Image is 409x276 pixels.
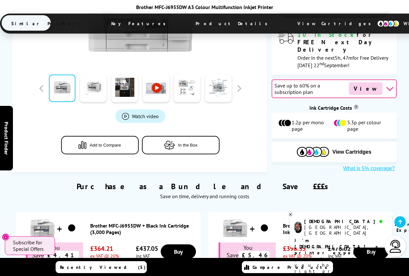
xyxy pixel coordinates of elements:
[295,238,380,256] b: I'm [DEMOGRAPHIC_DATA], a printer expert
[377,20,400,27] img: cmyk-icon.svg
[64,220,80,236] img: Brother MFC-J6955DW + Black Ink Cartridge (3,000 Pages)
[274,82,347,95] span: Save up to 60% on a subscription plan
[304,224,387,236] div: [GEOGRAPHIC_DATA], [GEOGRAPHIC_DATA]
[283,222,390,235] a: Brother MFC-J6955DW + High Capacity Black Ink Cartridge (6,000 Pages)
[2,233,9,241] button: Close
[278,31,390,68] div: modal_delivery
[186,16,281,31] span: Product Details
[3,121,10,155] span: Product Finder
[349,82,382,95] span: View
[222,215,248,241] img: Brother MFC-J6955DW + High Capacity Black Ink Cartridge (6,000 Pages)
[295,222,302,233] img: chris-livechat.png
[242,261,333,273] a: Compare Products
[13,239,48,252] span: Subscribe for Special Offers
[347,119,390,132] span: 5.3p per colour page
[178,142,198,147] span: In the Box
[20,193,389,199] div: Save on time, delivery and running costs
[102,16,179,31] span: Key Features
[283,244,312,253] span: £398.35
[389,240,402,253] img: user-headset-light.svg
[115,109,165,123] a: Product_All_Videos
[332,149,371,155] span: View Cartridges
[256,220,273,236] img: Brother MFC-J6955DW + High Capacity Black Ink Cartridge (6,000 Pages)
[136,244,158,253] span: £437.05
[132,113,159,119] span: Watch video
[354,105,359,109] sup: Cost per page
[272,105,397,111] div: Ink Cartridge Costs
[292,119,333,132] span: 1.2p per mono page
[2,16,94,31] span: Similar Printers
[90,253,119,259] span: ex VAT @ 20%
[90,142,121,147] span: Add to Compare
[90,222,198,235] a: Brother MFC-J6955DW + Black Ink Cartridge (3,000 Pages)
[295,238,387,274] p: of 19 years! I can help you choose the right product
[319,61,324,66] sup: nd
[239,251,270,260] span: £5.46
[297,55,388,68] span: Order in the next for Free Delivery [DATE] 22 September!
[297,31,390,53] div: for FREE Next Day Delivery
[297,147,329,157] img: Cartridges
[56,261,147,273] a: Recently Viewed (5)
[335,55,352,61] span: 5h, 47m
[142,136,220,154] button: In the Box
[283,253,312,259] span: ex VAT @ 20%
[288,15,387,32] span: View Cartridges
[60,264,146,270] span: Recently Viewed (5)
[136,253,158,259] span: inc VAT
[90,244,119,253] span: £364.21
[253,264,331,270] span: Compare Products
[29,215,55,241] img: Brother MFC-J6955DW + Black Ink Cartridge (3,000 Pages)
[276,147,392,157] button: View Cartridges
[341,165,397,172] button: What is 5% coverage?
[61,136,139,154] button: Add to Compare
[304,219,387,224] div: [DEMOGRAPHIC_DATA]
[44,251,79,260] span: £4.41
[219,242,276,261] div: You Save
[161,244,196,259] a: Buy
[12,172,397,203] div: Purchase as a Bundle and Save £££s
